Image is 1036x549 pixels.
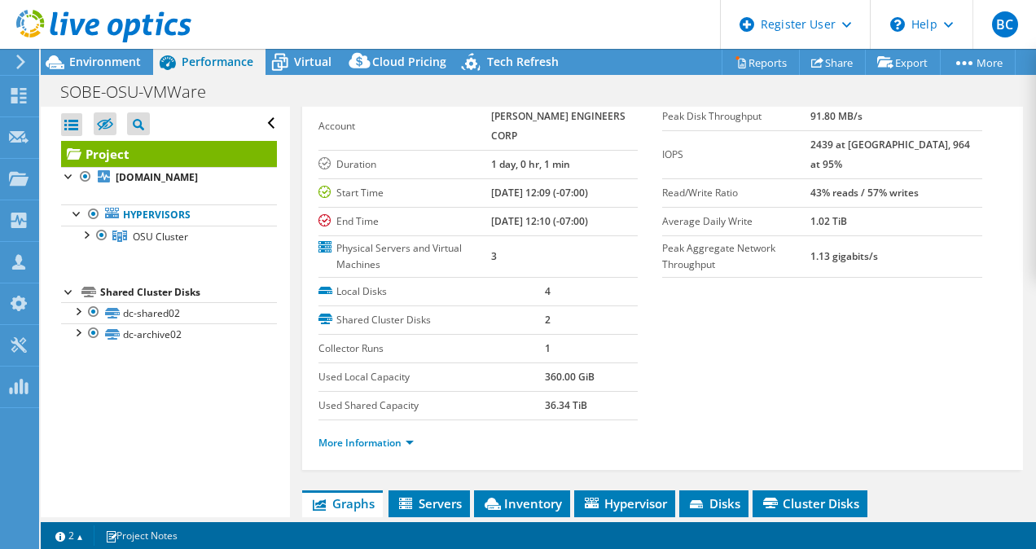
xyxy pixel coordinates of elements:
[491,109,626,143] b: [PERSON_NAME] ENGINEERS CORP
[100,283,277,302] div: Shared Cluster Disks
[761,495,859,512] span: Cluster Disks
[865,50,941,75] a: Export
[133,230,188,244] span: OSU Cluster
[318,156,492,173] label: Duration
[662,213,810,230] label: Average Daily Write
[810,109,863,123] b: 91.80 MB/s
[662,185,810,201] label: Read/Write Ratio
[372,54,446,69] span: Cloud Pricing
[318,118,492,134] label: Account
[992,11,1018,37] span: BC
[182,54,253,69] span: Performance
[491,249,497,263] b: 3
[318,240,492,273] label: Physical Servers and Virtual Machines
[810,138,970,171] b: 2439 at [GEOGRAPHIC_DATA], 964 at 95%
[662,147,810,163] label: IOPS
[318,369,545,385] label: Used Local Capacity
[61,141,277,167] a: Project
[61,302,277,323] a: dc-shared02
[545,398,587,412] b: 36.34 TiB
[53,83,231,101] h1: SOBE-OSU-VMWare
[582,495,667,512] span: Hypervisor
[799,50,866,75] a: Share
[487,54,559,69] span: Tech Refresh
[318,283,545,300] label: Local Disks
[318,436,414,450] a: More Information
[890,17,905,32] svg: \n
[545,370,595,384] b: 360.00 GiB
[491,214,588,228] b: [DATE] 12:10 (-07:00)
[491,157,570,171] b: 1 day, 0 hr, 1 min
[61,323,277,345] a: dc-archive02
[722,50,800,75] a: Reports
[491,186,588,200] b: [DATE] 12:09 (-07:00)
[662,108,810,125] label: Peak Disk Throughput
[318,397,545,414] label: Used Shared Capacity
[69,54,141,69] span: Environment
[662,240,810,273] label: Peak Aggregate Network Throughput
[61,226,277,247] a: OSU Cluster
[687,495,740,512] span: Disks
[61,204,277,226] a: Hypervisors
[318,213,492,230] label: End Time
[294,54,331,69] span: Virtual
[545,313,551,327] b: 2
[940,50,1016,75] a: More
[810,214,847,228] b: 1.02 TiB
[397,495,462,512] span: Servers
[810,186,919,200] b: 43% reads / 57% writes
[545,341,551,355] b: 1
[61,167,277,188] a: [DOMAIN_NAME]
[318,185,492,201] label: Start Time
[810,249,878,263] b: 1.13 gigabits/s
[94,525,189,546] a: Project Notes
[318,340,545,357] label: Collector Runs
[116,170,198,184] b: [DOMAIN_NAME]
[318,312,545,328] label: Shared Cluster Disks
[310,495,375,512] span: Graphs
[482,495,562,512] span: Inventory
[44,525,94,546] a: 2
[545,284,551,298] b: 4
